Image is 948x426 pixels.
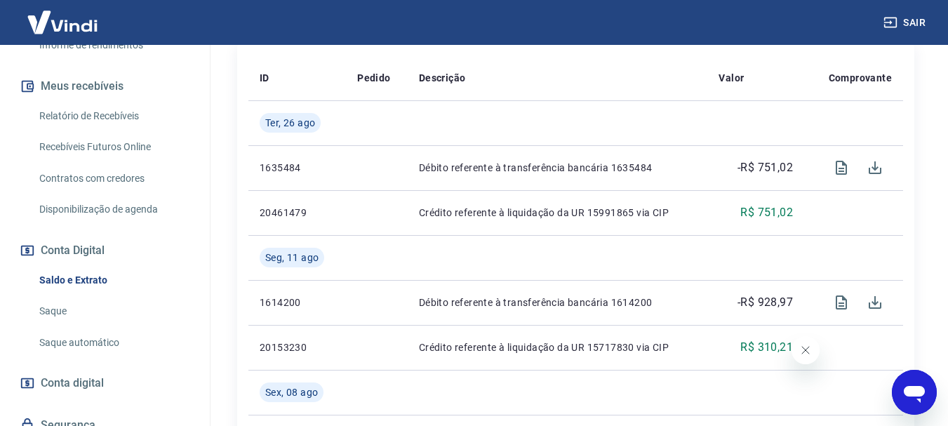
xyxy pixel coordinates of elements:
span: Conta digital [41,373,104,393]
p: ID [260,71,269,85]
iframe: Fechar mensagem [792,336,820,364]
a: Conta digital [17,368,193,399]
a: Relatório de Recebíveis [34,102,193,131]
p: Pedido [357,71,390,85]
span: Seg, 11 ago [265,251,319,265]
p: Crédito referente à liquidação da UR 15717830 via CIP [419,340,697,354]
span: Sex, 08 ago [265,385,318,399]
a: Contratos com credores [34,164,193,193]
p: Valor [719,71,744,85]
a: Saque [34,297,193,326]
a: Informe de rendimentos [34,31,193,60]
a: Saldo e Extrato [34,266,193,295]
a: Recebíveis Futuros Online [34,133,193,161]
span: Download [858,151,892,185]
a: Disponibilização de agenda [34,195,193,224]
button: Sair [881,10,931,36]
span: Visualizar [825,151,858,185]
p: 1635484 [260,161,335,175]
p: R$ 751,02 [740,204,793,221]
a: Saque automático [34,328,193,357]
p: -R$ 928,97 [737,294,793,311]
button: Conta Digital [17,235,193,266]
p: R$ 310,21 [740,339,793,356]
p: Crédito referente à liquidação da UR 15991865 via CIP [419,206,697,220]
img: Vindi [17,1,108,44]
p: -R$ 751,02 [737,159,793,176]
span: Download [858,286,892,319]
p: Débito referente à transferência bancária 1635484 [419,161,697,175]
iframe: Botão para abrir a janela de mensagens [892,370,937,415]
span: Visualizar [825,286,858,319]
p: Descrição [419,71,466,85]
button: Meus recebíveis [17,71,193,102]
p: Comprovante [829,71,892,85]
p: Débito referente à transferência bancária 1614200 [419,295,697,309]
p: 1614200 [260,295,335,309]
p: 20461479 [260,206,335,220]
span: Olá! Precisa de ajuda? [8,10,118,21]
span: Ter, 26 ago [265,116,315,130]
p: 20153230 [260,340,335,354]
